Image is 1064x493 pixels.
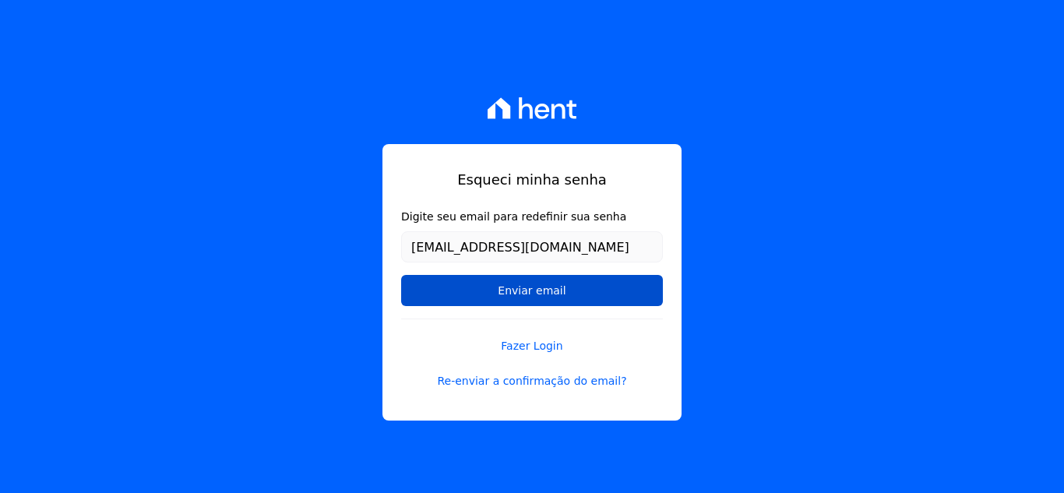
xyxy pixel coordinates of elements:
[401,169,663,190] h1: Esqueci minha senha
[401,209,663,225] label: Digite seu email para redefinir sua senha
[401,373,663,389] a: Re-enviar a confirmação do email?
[401,319,663,354] a: Fazer Login
[401,275,663,306] input: Enviar email
[401,231,663,262] input: Email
